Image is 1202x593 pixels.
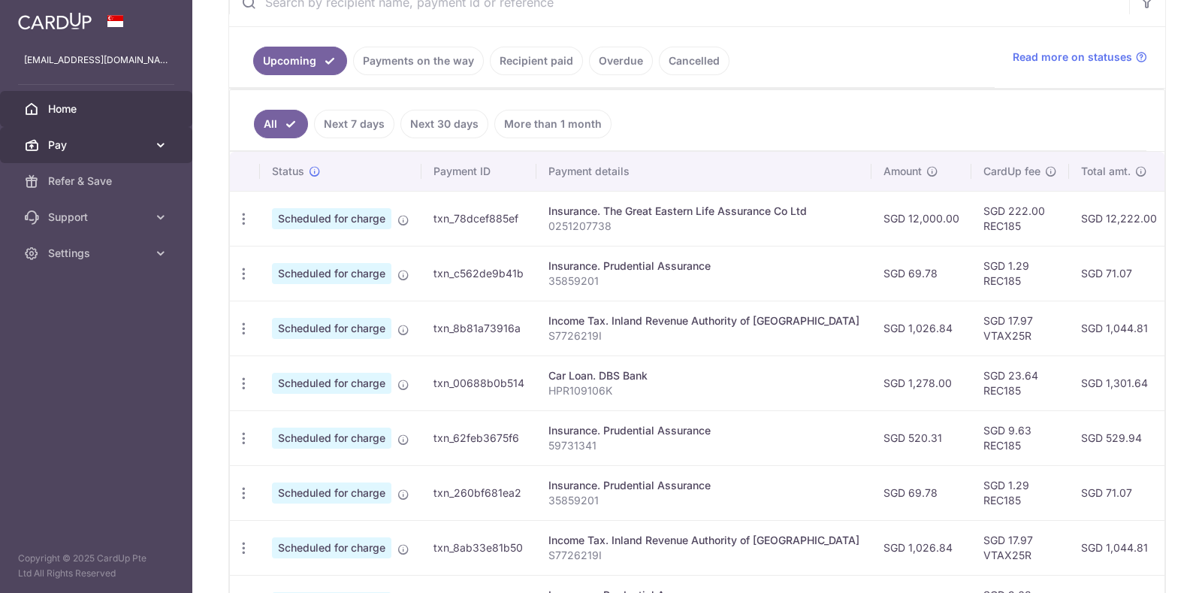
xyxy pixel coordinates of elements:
[548,438,859,453] p: 59731341
[548,274,859,289] p: 35859201
[871,410,971,465] td: SGD 520.31
[272,263,391,284] span: Scheduled for charge
[494,110,612,138] a: More than 1 month
[548,493,859,508] p: 35859201
[272,373,391,394] span: Scheduled for charge
[971,465,1069,520] td: SGD 1.29 REC185
[971,355,1069,410] td: SGD 23.64 REC185
[1013,50,1132,65] span: Read more on statuses
[272,318,391,339] span: Scheduled for charge
[421,246,536,301] td: txn_c562de9b41b
[548,219,859,234] p: 0251207738
[272,537,391,558] span: Scheduled for charge
[421,355,536,410] td: txn_00688b0b514
[1069,410,1169,465] td: SGD 529.94
[871,465,971,520] td: SGD 69.78
[548,383,859,398] p: HPR109106K
[548,328,859,343] p: S7726219I
[1069,355,1169,410] td: SGD 1,301.64
[400,110,488,138] a: Next 30 days
[253,47,347,75] a: Upcoming
[871,191,971,246] td: SGD 12,000.00
[48,138,147,153] span: Pay
[548,313,859,328] div: Income Tax. Inland Revenue Authority of [GEOGRAPHIC_DATA]
[548,533,859,548] div: Income Tax. Inland Revenue Authority of [GEOGRAPHIC_DATA]
[272,428,391,449] span: Scheduled for charge
[421,191,536,246] td: txn_78dcef885ef
[871,301,971,355] td: SGD 1,026.84
[421,410,536,465] td: txn_62feb3675f6
[971,520,1069,575] td: SGD 17.97 VTAX25R
[272,483,391,504] span: Scheduled for charge
[871,520,971,575] td: SGD 1,026.84
[1069,465,1169,520] td: SGD 71.07
[548,204,859,219] div: Insurance. The Great Eastern Life Assurance Co Ltd
[24,53,168,68] p: [EMAIL_ADDRESS][DOMAIN_NAME]
[589,47,653,75] a: Overdue
[18,12,92,30] img: CardUp
[971,410,1069,465] td: SGD 9.63 REC185
[314,110,394,138] a: Next 7 days
[983,164,1040,179] span: CardUp fee
[548,259,859,274] div: Insurance. Prudential Assurance
[272,164,304,179] span: Status
[1081,164,1131,179] span: Total amt.
[548,368,859,383] div: Car Loan. DBS Bank
[536,152,871,191] th: Payment details
[548,478,859,493] div: Insurance. Prudential Assurance
[871,355,971,410] td: SGD 1,278.00
[48,246,147,261] span: Settings
[548,548,859,563] p: S7726219I
[48,101,147,116] span: Home
[1069,520,1169,575] td: SGD 1,044.81
[353,47,484,75] a: Payments on the way
[272,208,391,229] span: Scheduled for charge
[1013,50,1147,65] a: Read more on statuses
[421,465,536,520] td: txn_260bf681ea2
[490,47,583,75] a: Recipient paid
[883,164,922,179] span: Amount
[1069,191,1169,246] td: SGD 12,222.00
[48,174,147,189] span: Refer & Save
[421,520,536,575] td: txn_8ab33e81b50
[871,246,971,301] td: SGD 69.78
[971,301,1069,355] td: SGD 17.97 VTAX25R
[971,246,1069,301] td: SGD 1.29 REC185
[254,110,308,138] a: All
[548,423,859,438] div: Insurance. Prudential Assurance
[659,47,729,75] a: Cancelled
[971,191,1069,246] td: SGD 222.00 REC185
[421,152,536,191] th: Payment ID
[421,301,536,355] td: txn_8b81a73916a
[1069,301,1169,355] td: SGD 1,044.81
[1069,246,1169,301] td: SGD 71.07
[48,210,147,225] span: Support
[34,11,65,24] span: Help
